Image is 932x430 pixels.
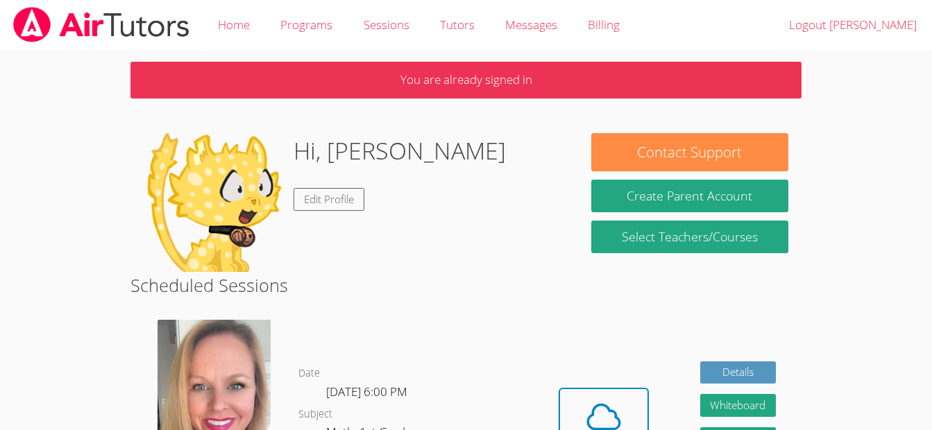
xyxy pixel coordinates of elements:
button: Create Parent Account [591,180,788,212]
span: Messages [505,17,557,33]
button: Contact Support [591,133,788,171]
p: You are already signed in [130,62,802,98]
h1: Hi, [PERSON_NAME] [294,133,506,169]
span: [DATE] 6:00 PM [326,384,407,399]
dt: Date [298,365,320,382]
img: airtutors_banner-c4298cdbf04f3fff15de1276eac7730deb9818008684d7c2e4769d2f7ddbe033.png [12,7,191,42]
dt: Subject [298,406,332,423]
a: Edit Profile [294,188,364,211]
a: Select Teachers/Courses [591,221,788,253]
h2: Scheduled Sessions [130,272,802,298]
button: Whiteboard [700,394,777,417]
img: default.png [144,133,282,272]
a: Details [700,361,777,384]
